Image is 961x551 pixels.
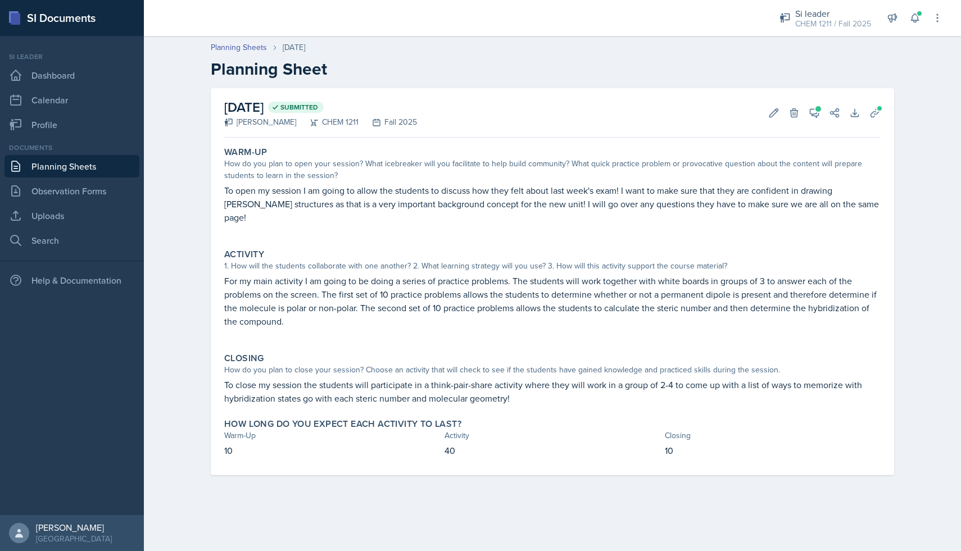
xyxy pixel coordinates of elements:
a: Uploads [4,204,139,227]
div: [PERSON_NAME] [36,522,112,533]
div: How do you plan to close your session? Choose an activity that will check to see if the students ... [224,364,881,376]
p: To open my session I am going to allow the students to discuss how they felt about last week's ex... [224,184,881,224]
label: How long do you expect each activity to last? [224,418,461,430]
div: Activity [445,430,660,441]
label: Closing [224,353,264,364]
div: [DATE] [283,42,305,53]
div: [GEOGRAPHIC_DATA] [36,533,112,544]
div: [PERSON_NAME] [224,116,296,128]
h2: [DATE] [224,97,417,117]
div: Fall 2025 [359,116,417,128]
div: Closing [665,430,881,441]
div: Si leader [4,52,139,62]
div: Warm-Up [224,430,440,441]
a: Planning Sheets [4,155,139,177]
div: How do you plan to open your session? What icebreaker will you facilitate to help build community... [224,158,881,181]
a: Search [4,229,139,252]
div: CHEM 1211 [296,116,359,128]
p: To close my session the students will participate in a think-pair-share activity where they will ... [224,378,881,405]
p: 40 [445,444,660,457]
span: Submitted [280,103,318,112]
label: Activity [224,249,264,260]
a: Calendar [4,89,139,111]
label: Warm-Up [224,147,268,158]
div: Documents [4,143,139,153]
a: Observation Forms [4,180,139,202]
div: Help & Documentation [4,269,139,292]
div: 1. How will the students collaborate with one another? 2. What learning strategy will you use? 3.... [224,260,881,272]
div: CHEM 1211 / Fall 2025 [795,18,871,30]
a: Planning Sheets [211,42,267,53]
p: 10 [224,444,440,457]
h2: Planning Sheet [211,59,894,79]
a: Profile [4,113,139,136]
div: Si leader [795,7,871,20]
p: For my main activity I am going to be doing a series of practice problems. The students will work... [224,274,881,328]
a: Dashboard [4,64,139,86]
p: 10 [665,444,881,457]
